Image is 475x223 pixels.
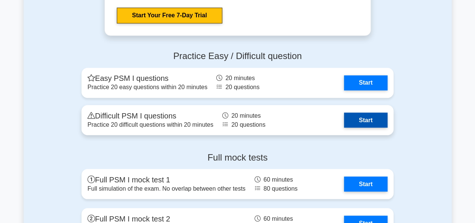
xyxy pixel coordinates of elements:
[81,152,394,163] h4: Full mock tests
[117,8,222,23] a: Start Your Free 7-Day Trial
[344,112,388,127] a: Start
[81,51,394,62] h4: Practice Easy / Difficult question
[344,75,388,90] a: Start
[344,176,388,191] a: Start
